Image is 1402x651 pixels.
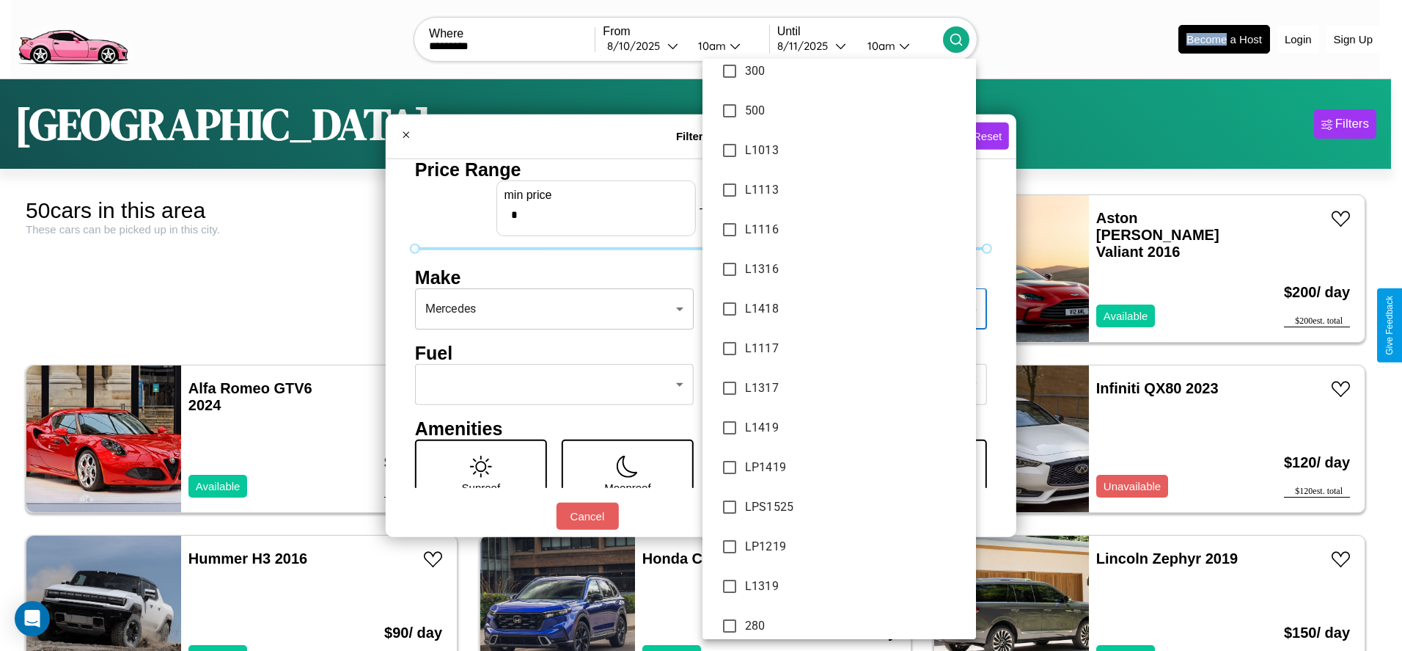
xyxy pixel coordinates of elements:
[745,261,964,278] span: L1316
[745,142,964,159] span: L1013
[745,459,964,476] span: LP1419
[745,379,964,397] span: L1317
[745,300,964,318] span: L1418
[745,419,964,437] span: L1419
[745,221,964,239] span: L1116
[745,578,964,595] span: L1319
[745,498,964,516] span: LPS1525
[745,62,964,80] span: 300
[745,340,964,357] span: L1117
[745,102,964,120] span: 500
[745,617,964,635] span: 280
[1384,296,1395,355] div: Give Feedback
[745,181,964,199] span: L1113
[15,601,50,636] div: Open Intercom Messenger
[745,538,964,556] span: LP1219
